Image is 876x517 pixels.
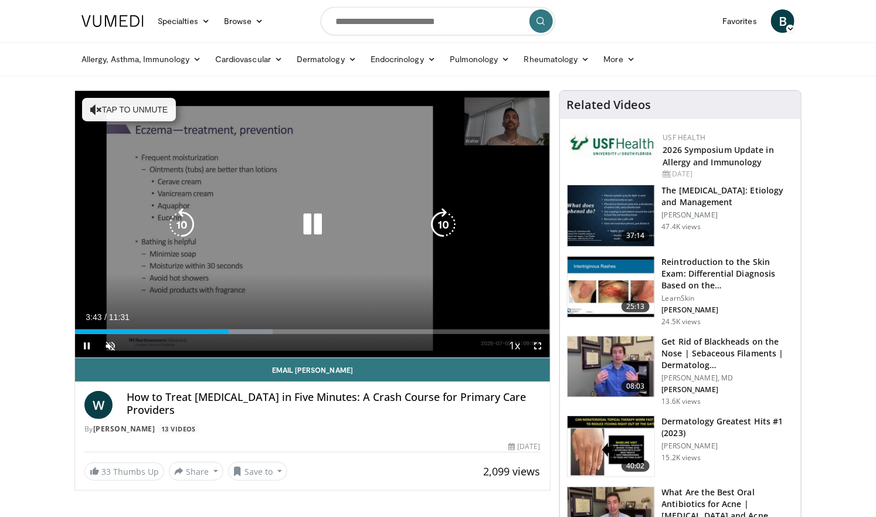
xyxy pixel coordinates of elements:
a: 25:13 Reintroduction to the Skin Exam: Differential Diagnosis Based on the… LearnSkin [PERSON_NAM... [567,256,794,326]
span: 2,099 views [484,464,541,478]
p: LearnSkin [662,294,794,303]
p: [PERSON_NAME] [662,385,794,394]
a: Email [PERSON_NAME] [75,358,550,382]
p: [PERSON_NAME], MD [662,373,794,383]
button: Save to [228,462,288,481]
a: Allergy, Asthma, Immunology [74,47,208,71]
p: 47.4K views [662,222,701,232]
a: Browse [217,9,271,33]
p: [PERSON_NAME] [662,441,794,451]
a: 08:03 Get Rid of Blackheads on the Nose | Sebaceous Filaments | Dermatolog… [PERSON_NAME], MD [PE... [567,336,794,406]
span: 08:03 [622,380,650,392]
span: / [104,312,107,322]
video-js: Video Player [75,91,550,358]
a: [PERSON_NAME] [93,424,155,434]
img: VuMedi Logo [82,15,144,27]
a: 33 Thumbs Up [84,462,164,481]
button: Unmute [99,334,122,358]
button: Fullscreen [527,334,550,358]
a: Endocrinology [364,47,443,71]
a: 2026 Symposium Update in Allergy and Immunology [663,144,774,168]
h3: Dermatology Greatest Hits #1 (2023) [662,416,794,439]
button: Tap to unmute [82,98,176,121]
a: Dermatology [290,47,364,71]
a: 13 Videos [157,424,200,434]
a: USF Health [663,132,706,142]
p: 13.6K views [662,397,701,406]
a: Rheumatology [517,47,597,71]
img: 54dc8b42-62c8-44d6-bda4-e2b4e6a7c56d.150x105_q85_crop-smart_upscale.jpg [568,336,654,397]
span: 33 [101,466,111,477]
h3: Reintroduction to the Skin Exam: Differential Diagnosis Based on the… [662,256,794,291]
span: 11:31 [109,312,130,322]
div: Progress Bar [75,329,550,334]
a: Favorites [715,9,764,33]
h3: Get Rid of Blackheads on the Nose | Sebaceous Filaments | Dermatolog… [662,336,794,371]
img: c5af237d-e68a-4dd3-8521-77b3daf9ece4.150x105_q85_crop-smart_upscale.jpg [568,185,654,246]
p: 24.5K views [662,317,701,326]
a: More [597,47,642,71]
div: By [84,424,541,434]
h4: How to Treat [MEDICAL_DATA] in Five Minutes: A Crash Course for Primary Care Providers [127,391,541,416]
a: Specialties [151,9,217,33]
button: Share [169,462,223,481]
div: [DATE] [508,441,540,452]
span: 40:02 [622,460,650,472]
a: 37:14 The [MEDICAL_DATA]: Etiology and Management [PERSON_NAME] 47.4K views [567,185,794,247]
a: B [771,9,794,33]
button: Pause [75,334,99,358]
a: W [84,391,113,419]
button: Playback Rate [503,334,527,358]
span: 37:14 [622,230,650,242]
span: 25:13 [622,301,650,312]
p: [PERSON_NAME] [662,305,794,315]
div: [DATE] [663,169,792,179]
img: 022c50fb-a848-4cac-a9d8-ea0906b33a1b.150x105_q85_crop-smart_upscale.jpg [568,257,654,318]
img: 6ba8804a-8538-4002-95e7-a8f8012d4a11.png.150x105_q85_autocrop_double_scale_upscale_version-0.2.jpg [569,132,657,158]
a: Cardiovascular [208,47,290,71]
a: 40:02 Dermatology Greatest Hits #1 (2023) [PERSON_NAME] 15.2K views [567,416,794,478]
input: Search topics, interventions [321,7,555,35]
p: 15.2K views [662,453,701,462]
img: 167f4955-2110-4677-a6aa-4d4647c2ca19.150x105_q85_crop-smart_upscale.jpg [568,416,654,477]
h4: Related Videos [567,98,651,112]
h3: The [MEDICAL_DATA]: Etiology and Management [662,185,794,208]
p: [PERSON_NAME] [662,210,794,220]
a: Pulmonology [443,47,517,71]
span: 3:43 [86,312,101,322]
